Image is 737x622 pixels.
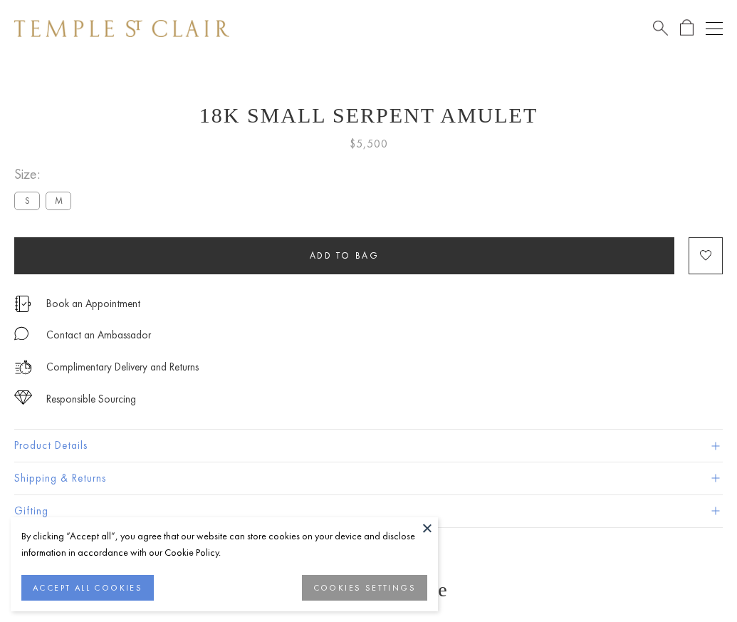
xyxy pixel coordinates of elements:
[350,135,388,153] span: $5,500
[310,249,380,261] span: Add to bag
[14,162,77,186] span: Size:
[21,528,427,561] div: By clicking “Accept all”, you agree that our website can store cookies on your device and disclos...
[14,495,723,527] button: Gifting
[46,192,71,209] label: M
[706,20,723,37] button: Open navigation
[680,19,694,37] a: Open Shopping Bag
[14,237,674,274] button: Add to bag
[14,430,723,462] button: Product Details
[14,390,32,405] img: icon_sourcing.svg
[46,390,136,408] div: Responsible Sourcing
[302,575,427,601] button: COOKIES SETTINGS
[21,575,154,601] button: ACCEPT ALL COOKIES
[14,358,32,376] img: icon_delivery.svg
[14,103,723,128] h1: 18K Small Serpent Amulet
[14,462,723,494] button: Shipping & Returns
[46,358,199,376] p: Complimentary Delivery and Returns
[14,20,229,37] img: Temple St. Clair
[46,296,140,311] a: Book an Appointment
[14,192,40,209] label: S
[653,19,668,37] a: Search
[14,296,31,312] img: icon_appointment.svg
[14,326,28,341] img: MessageIcon-01_2.svg
[46,326,151,344] div: Contact an Ambassador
